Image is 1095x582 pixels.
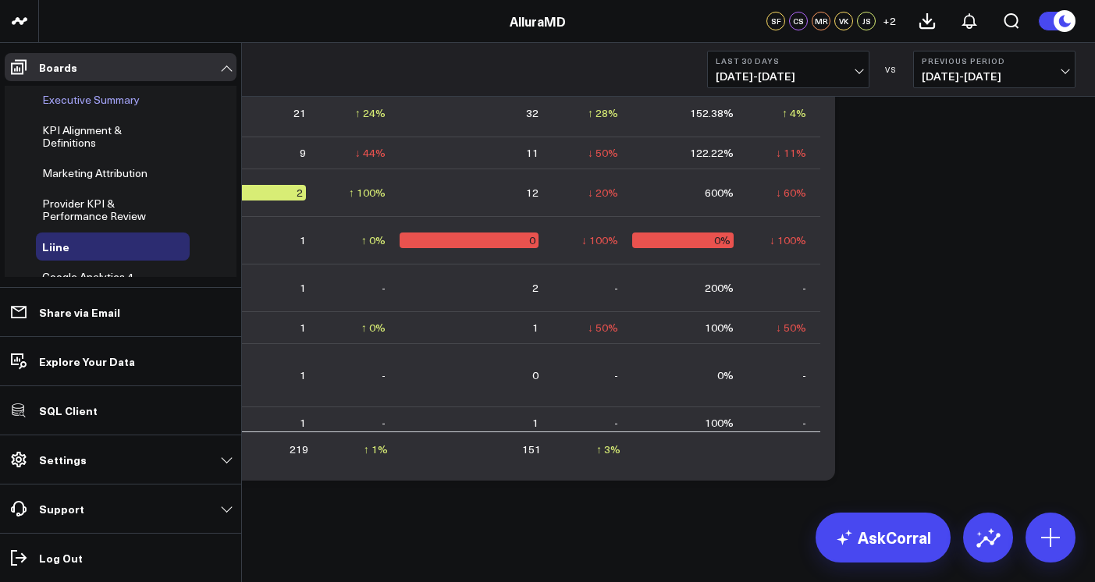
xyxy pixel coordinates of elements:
[812,12,830,30] div: MR
[770,232,806,248] div: ↓ 100%
[300,145,306,161] div: 9
[588,320,618,335] div: ↓ 50%
[39,502,84,515] p: Support
[526,185,539,201] div: 12
[588,185,618,201] div: ↓ 20%
[690,145,734,161] div: 122.22%
[922,70,1067,83] span: [DATE] - [DATE]
[532,280,539,296] div: 2
[782,105,806,121] div: ↑ 4%
[816,513,951,562] a: AskCorral
[300,280,306,296] div: 1
[5,544,236,572] a: Log Out
[690,105,734,121] div: 152.38%
[42,269,133,284] span: Google Analytics 4
[300,367,306,383] div: 1
[877,65,905,74] div: VS
[293,105,306,121] div: 21
[42,239,69,254] span: Liine
[717,367,734,383] div: 0%
[222,185,306,201] div: 2
[802,415,806,431] div: -
[42,165,148,180] span: Marketing Attribution
[39,552,83,564] p: Log Out
[382,415,386,431] div: -
[614,280,618,296] div: -
[349,185,386,201] div: ↑ 100%
[355,105,386,121] div: ↑ 24%
[705,320,734,335] div: 100%
[857,12,876,30] div: JS
[42,92,140,107] span: Executive Summary
[39,453,87,466] p: Settings
[42,271,133,283] a: Google Analytics 4
[290,442,308,457] div: 219
[355,145,386,161] div: ↓ 44%
[300,320,306,335] div: 1
[581,232,618,248] div: ↓ 100%
[802,280,806,296] div: -
[39,306,120,318] p: Share via Email
[789,12,808,30] div: CS
[300,232,306,248] div: 1
[776,185,806,201] div: ↓ 60%
[707,51,869,88] button: Last 30 Days[DATE]-[DATE]
[705,185,734,201] div: 600%
[596,442,620,457] div: ↑ 3%
[300,415,306,431] div: 1
[802,367,806,383] div: -
[532,415,539,431] div: 1
[39,355,135,367] p: Explore Your Data
[361,232,386,248] div: ↑ 0%
[880,12,898,30] button: +2
[364,442,388,457] div: ↑ 1%
[382,280,386,296] div: -
[42,124,162,149] a: KPI Alignment & Definitions
[614,415,618,431] div: -
[705,280,734,296] div: 200%
[42,167,148,179] a: Marketing Attribution
[913,51,1075,88] button: Previous Period[DATE]-[DATE]
[400,232,539,248] div: 0
[526,105,539,121] div: 32
[42,196,146,223] span: Provider KPI & Performance Review
[526,145,539,161] div: 11
[382,367,386,383] div: -
[834,12,853,30] div: VK
[776,320,806,335] div: ↓ 50%
[532,320,539,335] div: 1
[766,12,785,30] div: SF
[632,232,734,248] div: 0%
[42,94,140,106] a: Executive Summary
[705,415,734,431] div: 100%
[614,367,618,383] div: -
[532,367,539,383] div: 0
[39,404,98,417] p: SQL Client
[922,56,1067,66] b: Previous Period
[588,105,618,121] div: ↑ 28%
[42,197,163,222] a: Provider KPI & Performance Review
[776,145,806,161] div: ↓ 11%
[5,396,236,424] a: SQL Client
[510,12,566,30] a: AlluraMD
[588,145,618,161] div: ↓ 50%
[883,16,896,27] span: + 2
[42,240,69,253] a: Liine
[361,320,386,335] div: ↑ 0%
[716,70,861,83] span: [DATE] - [DATE]
[716,56,861,66] b: Last 30 Days
[42,122,122,150] span: KPI Alignment & Definitions
[522,442,541,457] div: 151
[39,61,77,73] p: Boards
